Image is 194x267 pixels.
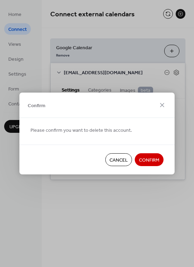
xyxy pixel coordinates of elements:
span: Cancel [109,157,128,164]
span: Confirm [28,102,45,109]
span: Please confirm you want to delete this account. [30,127,132,134]
span: Confirm [139,157,159,164]
button: Cancel [105,153,132,166]
button: Confirm [135,153,164,166]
